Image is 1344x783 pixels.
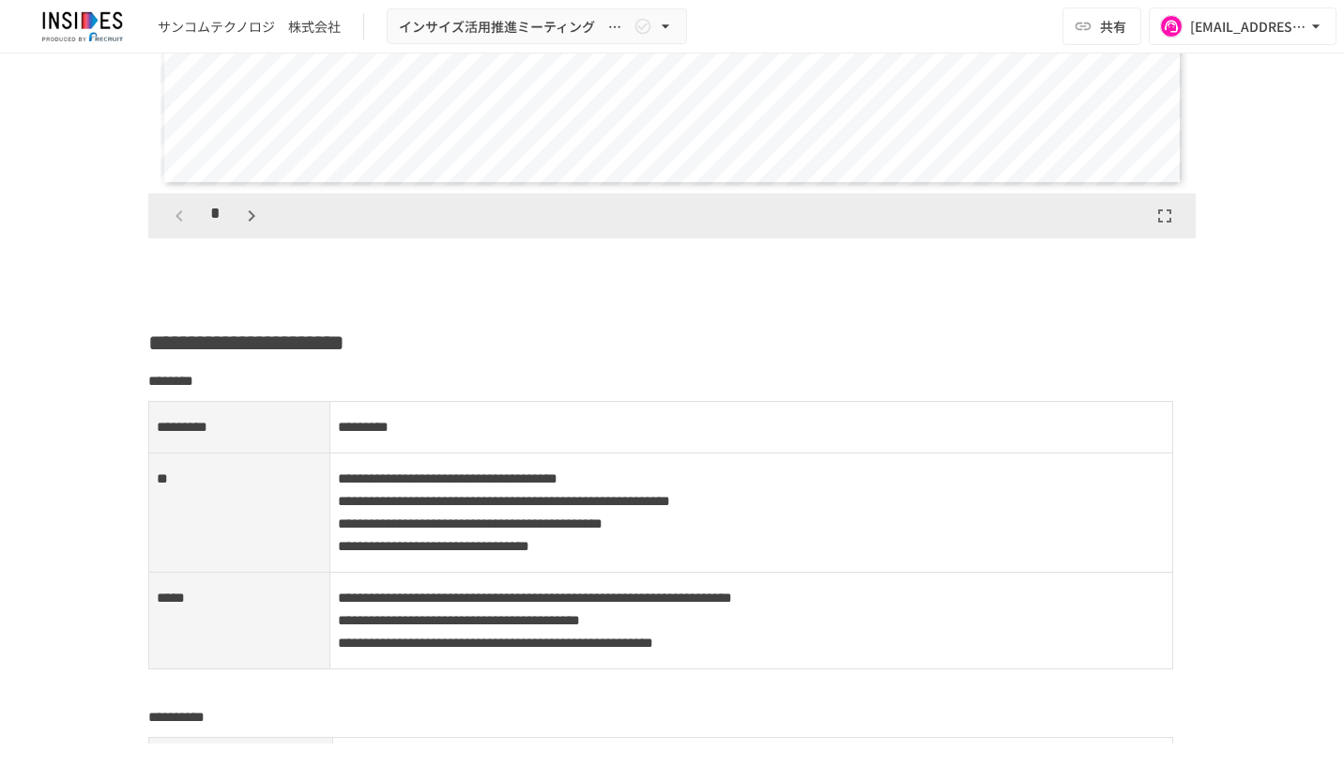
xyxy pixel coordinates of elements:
[399,15,630,38] span: インサイズ活用推進ミーティング ～1回目～
[1100,16,1126,37] span: 共有
[1062,8,1141,45] button: 共有
[387,8,687,45] button: インサイズ活用推進ミーティング ～1回目～
[1190,15,1306,38] div: [EMAIL_ADDRESS][DOMAIN_NAME]
[158,17,341,37] div: サンコムテクノロジ 株式会社
[1149,8,1336,45] button: [EMAIL_ADDRESS][DOMAIN_NAME]
[23,11,143,41] img: JmGSPSkPjKwBq77AtHmwC7bJguQHJlCRQfAXtnx4WuV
